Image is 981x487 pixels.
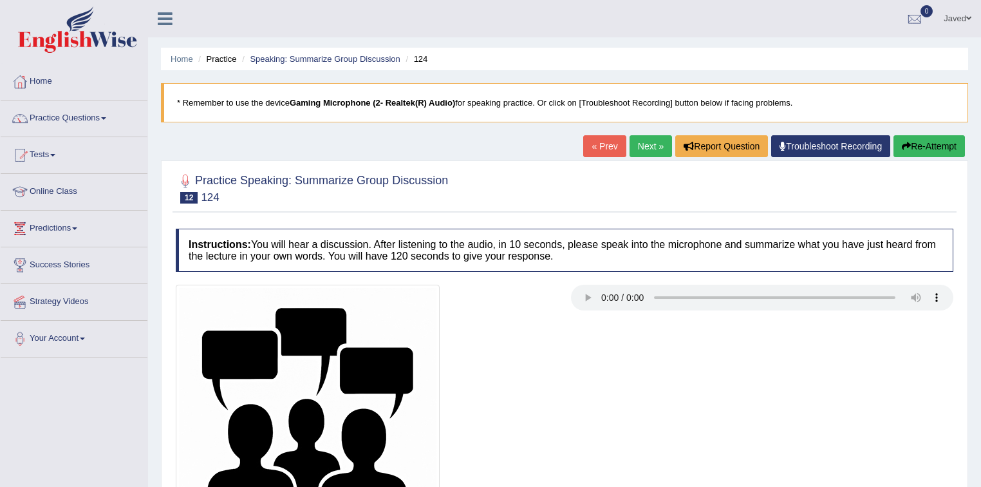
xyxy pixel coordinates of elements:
a: Home [1,64,147,96]
a: Speaking: Summarize Group Discussion [250,54,400,64]
a: Your Account [1,321,147,353]
h2: Practice Speaking: Summarize Group Discussion [176,171,448,204]
a: Predictions [1,211,147,243]
button: Re-Attempt [893,135,965,157]
small: 124 [201,191,219,204]
button: Report Question [675,135,768,157]
li: 124 [402,53,427,65]
a: Troubleshoot Recording [771,135,890,157]
a: Home [171,54,193,64]
a: Practice Questions [1,100,147,133]
span: 12 [180,192,198,204]
a: Next » [630,135,672,157]
b: Instructions: [189,239,251,250]
blockquote: * Remember to use the device for speaking practice. Or click on [Troubleshoot Recording] button b... [161,83,968,122]
h4: You will hear a discussion. After listening to the audio, in 10 seconds, please speak into the mi... [176,229,953,272]
span: 0 [920,5,933,17]
a: Strategy Videos [1,284,147,316]
b: Gaming Microphone (2- Realtek(R) Audio) [290,98,455,108]
a: Tests [1,137,147,169]
a: Success Stories [1,247,147,280]
a: « Prev [583,135,626,157]
li: Practice [195,53,236,65]
a: Online Class [1,174,147,206]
